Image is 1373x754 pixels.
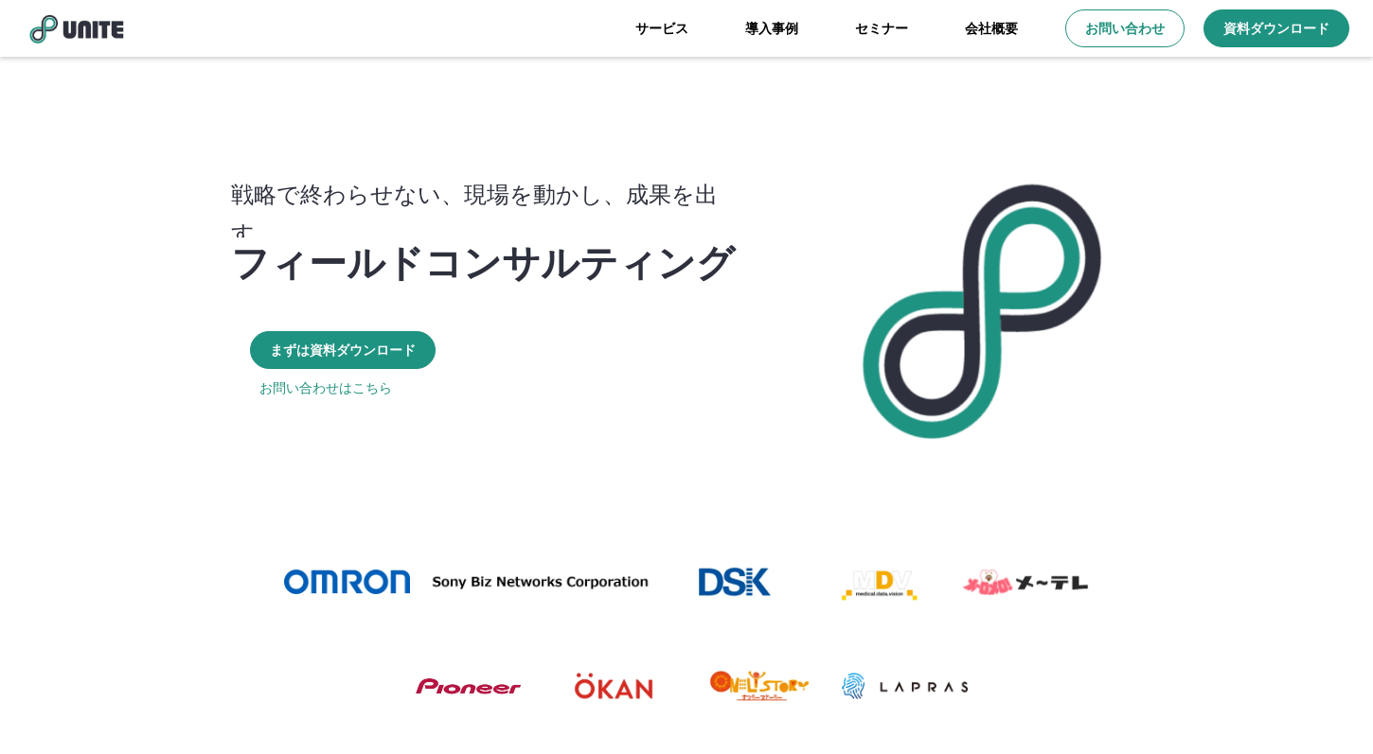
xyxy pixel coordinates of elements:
[231,174,755,252] p: 戦略で終わらせない、現場を動かし、成果を出す。
[259,378,392,397] a: お問い合わせはこちら
[231,237,735,283] p: フィールドコンサルティング
[1085,19,1165,38] p: お問い合わせ
[1204,9,1349,47] a: 資料ダウンロード
[1223,19,1329,38] p: 資料ダウンロード
[1065,9,1185,47] a: お問い合わせ
[250,331,436,369] a: まずは資料ダウンロード
[270,341,416,359] p: まずは資料ダウンロード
